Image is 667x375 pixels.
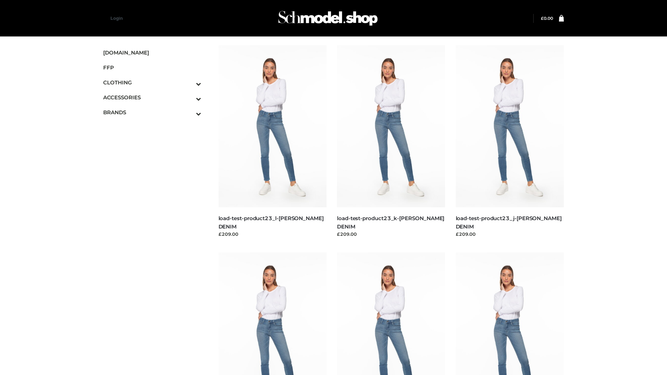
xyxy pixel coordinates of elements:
span: [DOMAIN_NAME] [103,49,201,57]
a: load-test-product23_k-[PERSON_NAME] DENIM [337,215,444,230]
a: load-test-product23_l-[PERSON_NAME] DENIM [219,215,324,230]
span: Back to top [641,328,658,345]
a: load-test-product23_j-[PERSON_NAME] DENIM [456,215,562,230]
a: CLOTHINGToggle Submenu [103,75,201,90]
a: £0.00 [541,16,553,21]
a: FFP [103,60,201,75]
span: £ [541,16,544,21]
div: £209.00 [219,231,327,237]
span: ACCESSORIES [103,93,201,101]
a: [DOMAIN_NAME] [103,45,201,60]
div: £209.00 [337,231,445,237]
div: £209.00 [456,231,564,237]
a: BRANDSToggle Submenu [103,105,201,120]
a: ACCESSORIESToggle Submenu [103,90,201,105]
span: CLOTHING [103,78,201,86]
button: Toggle Submenu [177,90,201,105]
a: Login [110,16,123,21]
button: Toggle Submenu [177,75,201,90]
span: FFP [103,64,201,72]
img: Schmodel Admin 964 [276,5,380,32]
bdi: 0.00 [541,16,553,21]
button: Toggle Submenu [177,105,201,120]
span: BRANDS [103,108,201,116]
